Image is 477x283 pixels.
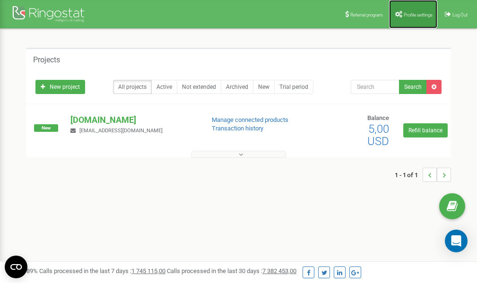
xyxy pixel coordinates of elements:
[70,114,196,126] p: [DOMAIN_NAME]
[212,116,288,123] a: Manage connected products
[452,12,468,17] span: Log Out
[404,12,433,17] span: Profile settings
[350,12,383,17] span: Referral program
[212,125,263,132] a: Transaction history
[351,80,399,94] input: Search
[403,123,448,137] a: Refill balance
[39,267,165,274] span: Calls processed in the last 7 days :
[274,80,313,94] a: Trial period
[395,168,423,182] span: 1 - 1 of 1
[151,80,177,94] a: Active
[113,80,152,94] a: All projects
[131,267,165,274] u: 1 745 115,00
[34,124,58,132] span: New
[262,267,296,274] u: 7 382 453,00
[35,80,85,94] a: New project
[367,122,389,148] span: 5,00 USD
[79,128,163,134] span: [EMAIL_ADDRESS][DOMAIN_NAME]
[221,80,253,94] a: Archived
[395,158,451,191] nav: ...
[445,230,468,252] div: Open Intercom Messenger
[399,80,427,94] button: Search
[367,114,389,121] span: Balance
[177,80,221,94] a: Not extended
[167,267,296,274] span: Calls processed in the last 30 days :
[33,56,60,64] h5: Projects
[5,256,27,278] button: Open CMP widget
[253,80,275,94] a: New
